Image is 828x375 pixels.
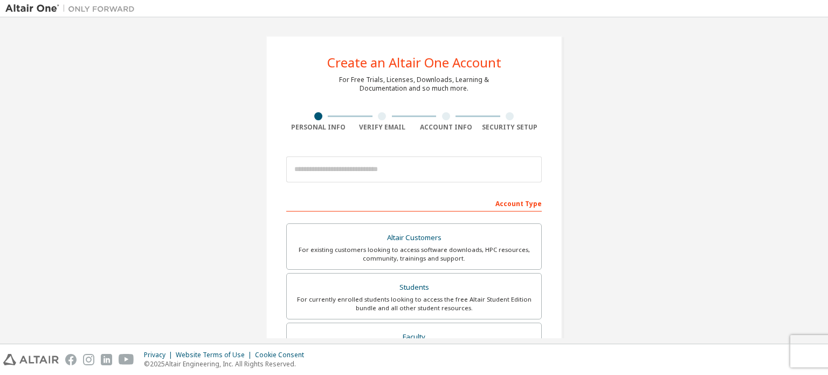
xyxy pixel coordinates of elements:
[83,354,94,365] img: instagram.svg
[414,123,478,132] div: Account Info
[3,354,59,365] img: altair_logo.svg
[176,351,255,359] div: Website Terms of Use
[293,246,535,263] div: For existing customers looking to access software downloads, HPC resources, community, trainings ...
[293,330,535,345] div: Faculty
[119,354,134,365] img: youtube.svg
[286,123,350,132] div: Personal Info
[144,351,176,359] div: Privacy
[101,354,112,365] img: linkedin.svg
[65,354,77,365] img: facebook.svg
[478,123,542,132] div: Security Setup
[293,295,535,312] div: For currently enrolled students looking to access the free Altair Student Edition bundle and all ...
[350,123,415,132] div: Verify Email
[5,3,140,14] img: Altair One
[327,56,501,69] div: Create an Altair One Account
[339,76,489,93] div: For Free Trials, Licenses, Downloads, Learning & Documentation and so much more.
[286,194,542,212] div: Account Type
[255,351,310,359] div: Cookie Consent
[293,230,535,246] div: Altair Customers
[144,359,310,369] p: © 2025 Altair Engineering, Inc. All Rights Reserved.
[293,280,535,295] div: Students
